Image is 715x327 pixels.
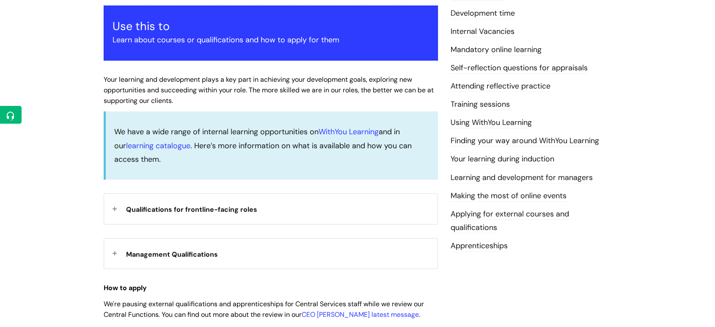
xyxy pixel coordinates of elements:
[451,44,542,55] a: Mandatory online learning
[451,209,569,233] a: Applying for external courses and qualifications
[451,136,599,147] a: Finding your way around WithYou Learning
[451,26,514,37] a: Internal Vacancies
[451,99,510,110] a: Training sessions
[451,172,593,183] a: Learning and development for managers
[451,241,508,252] a: Apprenticeships
[451,154,554,165] a: Your learning during induction
[451,8,515,19] a: Development time
[319,127,379,137] a: WithYou Learning
[104,283,147,292] strong: How to apply
[451,81,550,92] a: Attending reflective practice
[126,205,257,214] span: Qualifications for frontline-facing roles
[451,63,588,74] a: Self-reflection questions for appraisals
[104,299,424,319] span: We're pausing external qualifications and apprenticeships for Central Services staff while we rev...
[126,250,218,259] span: Management Qualifications
[113,33,429,47] p: Learn about courses or qualifications and how to apply for them
[451,191,566,202] a: Making the most of online events
[451,117,532,128] a: Using WithYou Learning
[126,141,190,151] a: learning catalogue
[302,310,419,319] a: CEO [PERSON_NAME] latest message
[113,19,429,33] h3: Use this to
[114,125,429,166] p: We have a wide range of internal learning opportunities on and in our . Here’s more information o...
[104,75,434,105] span: Your learning and development plays a key part in achieving your development goals, exploring new...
